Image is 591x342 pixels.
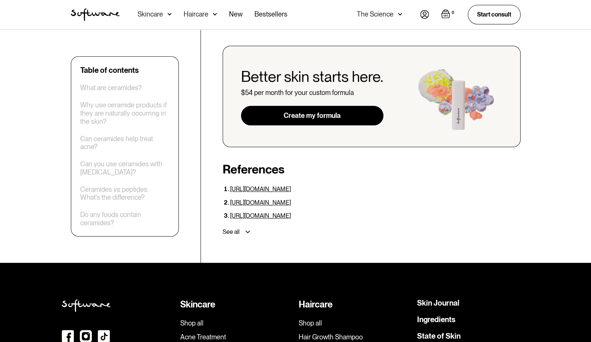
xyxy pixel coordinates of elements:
a: What are ceramides? [80,84,142,92]
a: State of Skin [417,332,461,340]
a: Start consult [468,5,521,24]
div: $54 per month for your custom formula [241,89,383,97]
div: Skincare [180,299,293,310]
a: Ceramides vs peptides: What's the difference? [80,185,169,201]
a: Create my formula [241,106,383,125]
div: Table of contents [80,66,139,75]
div: The Science [357,11,394,18]
a: Can you use ceramides with [MEDICAL_DATA]? [80,160,169,176]
a: [URL][DOMAIN_NAME] [230,185,291,193]
a: Ingredients [417,316,455,323]
div: 0 [450,9,456,16]
img: arrow down [213,11,217,18]
a: [URL][DOMAIN_NAME] [230,212,291,219]
div: Better skin starts here. [241,68,383,86]
a: Open empty cart [441,9,456,20]
img: arrow down [398,11,402,18]
img: Softweare logo [62,299,111,312]
a: Acne Treatment [180,333,293,341]
div: Haircare [184,11,208,18]
a: Hair Growth Shampoo [299,333,411,341]
a: Shop all [180,319,293,327]
div: See all [223,228,239,236]
div: Skincare [138,11,163,18]
a: Shop all [299,319,411,327]
a: [URL][DOMAIN_NAME] [230,199,291,206]
img: arrow down [168,11,172,18]
h2: References [223,162,521,176]
a: Do any foods contain ceramides? [80,211,169,227]
img: Software Logo [71,8,120,21]
a: Skin Journal [417,299,459,307]
div: Haircare [299,299,411,310]
a: Can ceramides help treat acne? [80,134,169,151]
a: home [71,8,120,21]
a: Why use ceramide products if they are naturally occurring in the skin? [80,101,169,125]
